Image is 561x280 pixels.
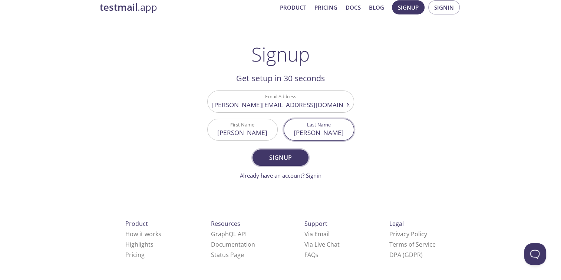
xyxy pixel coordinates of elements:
a: Pricing [125,251,145,259]
a: Privacy Policy [389,230,427,238]
iframe: Help Scout Beacon - Open [524,243,546,265]
a: Already have an account? Signin [240,172,321,179]
span: Signup [398,3,419,12]
a: FAQ [304,251,319,259]
a: How it works [125,230,161,238]
span: Support [304,220,327,228]
h1: Signup [251,43,310,65]
span: s [316,251,319,259]
a: DPA (GDPR) [389,251,423,259]
span: Signin [434,3,454,12]
a: Via Email [304,230,330,238]
span: Signup [261,152,300,163]
a: Highlights [125,240,154,248]
a: Blog [369,3,384,12]
span: Resources [211,220,240,228]
button: Signup [253,149,308,166]
a: Product [280,3,306,12]
span: Product [125,220,148,228]
a: Pricing [314,3,337,12]
a: Terms of Service [389,240,436,248]
strong: testmail [100,1,138,14]
button: Signin [428,0,460,14]
a: testmail.app [100,1,274,14]
a: Documentation [211,240,255,248]
h2: Get setup in 30 seconds [207,72,354,85]
span: Legal [389,220,404,228]
a: Docs [346,3,361,12]
a: Via Live Chat [304,240,340,248]
a: GraphQL API [211,230,247,238]
a: Status Page [211,251,244,259]
button: Signup [392,0,425,14]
